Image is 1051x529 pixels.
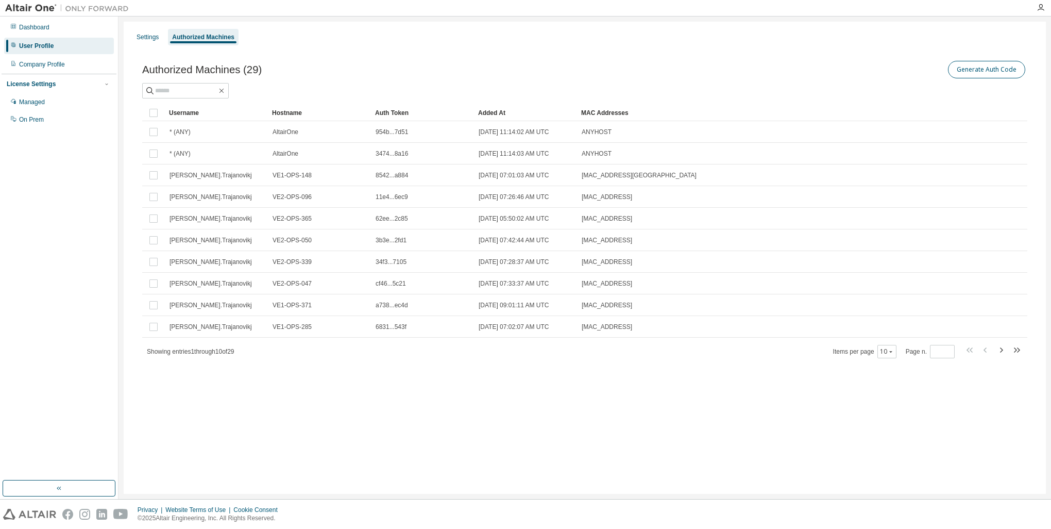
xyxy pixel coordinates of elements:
[833,345,896,358] span: Items per page
[906,345,955,358] span: Page n.
[169,171,252,179] span: [PERSON_NAME].Trajanovikj
[169,258,252,266] span: [PERSON_NAME].Trajanovikj
[479,301,549,309] span: [DATE] 09:01:11 AM UTC
[273,193,312,201] span: VE2-OPS-096
[138,506,165,514] div: Privacy
[19,42,54,50] div: User Profile
[272,105,367,121] div: Hostname
[165,506,233,514] div: Website Terms of Use
[582,150,612,158] span: ANYHOST
[273,128,298,136] span: AltairOne
[5,3,134,13] img: Altair One
[376,323,406,331] span: 6831...543f
[479,236,549,244] span: [DATE] 07:42:44 AM UTC
[582,236,632,244] span: [MAC_ADDRESS]
[582,301,632,309] span: [MAC_ADDRESS]
[169,323,252,331] span: [PERSON_NAME].Trajanovikj
[479,214,549,223] span: [DATE] 05:50:02 AM UTC
[169,105,264,121] div: Username
[169,128,191,136] span: * (ANY)
[113,509,128,520] img: youtube.svg
[273,323,312,331] span: VE1-OPS-285
[19,60,65,69] div: Company Profile
[169,150,191,158] span: * (ANY)
[479,193,549,201] span: [DATE] 07:26:46 AM UTC
[233,506,283,514] div: Cookie Consent
[79,509,90,520] img: instagram.svg
[138,514,284,523] p: © 2025 Altair Engineering, Inc. All Rights Reserved.
[479,279,549,288] span: [DATE] 07:33:37 AM UTC
[376,214,408,223] span: 62ee...2c85
[169,214,252,223] span: [PERSON_NAME].Trajanovikj
[582,193,632,201] span: [MAC_ADDRESS]
[376,236,406,244] span: 3b3e...2fd1
[3,509,56,520] img: altair_logo.svg
[948,61,1025,78] button: Generate Auth Code
[273,214,312,223] span: VE2-OPS-365
[376,258,406,266] span: 34f3...7105
[142,64,262,76] span: Authorized Machines (29)
[582,279,632,288] span: [MAC_ADDRESS]
[479,258,549,266] span: [DATE] 07:28:37 AM UTC
[376,193,408,201] span: 11e4...6ec9
[273,279,312,288] span: VE2-OPS-047
[62,509,73,520] img: facebook.svg
[273,258,312,266] span: VE2-OPS-339
[169,236,252,244] span: [PERSON_NAME].Trajanovikj
[479,150,549,158] span: [DATE] 11:14:03 AM UTC
[273,301,312,309] span: VE1-OPS-371
[7,80,56,88] div: License Settings
[479,323,549,331] span: [DATE] 07:02:07 AM UTC
[582,128,612,136] span: ANYHOST
[273,171,312,179] span: VE1-OPS-148
[582,171,697,179] span: [MAC_ADDRESS][GEOGRAPHIC_DATA]
[376,150,408,158] span: 3474...8a16
[96,509,107,520] img: linkedin.svg
[375,105,470,121] div: Auth Token
[169,193,252,201] span: [PERSON_NAME].Trajanovikj
[376,171,408,179] span: 8542...a884
[582,258,632,266] span: [MAC_ADDRESS]
[169,301,252,309] span: [PERSON_NAME].Trajanovikj
[137,33,159,41] div: Settings
[479,171,549,179] span: [DATE] 07:01:03 AM UTC
[582,323,632,331] span: [MAC_ADDRESS]
[147,348,234,355] span: Showing entries 1 through 10 of 29
[19,23,49,31] div: Dashboard
[880,348,894,356] button: 10
[376,128,408,136] span: 954b...7d51
[376,301,408,309] span: a738...ec4d
[582,214,632,223] span: [MAC_ADDRESS]
[172,33,234,41] div: Authorized Machines
[273,150,298,158] span: AltairOne
[376,279,406,288] span: cf46...5c21
[273,236,312,244] span: VE2-OPS-050
[169,279,252,288] span: [PERSON_NAME].Trajanovikj
[19,98,45,106] div: Managed
[581,105,919,121] div: MAC Addresses
[478,105,573,121] div: Added At
[479,128,549,136] span: [DATE] 11:14:02 AM UTC
[19,115,44,124] div: On Prem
